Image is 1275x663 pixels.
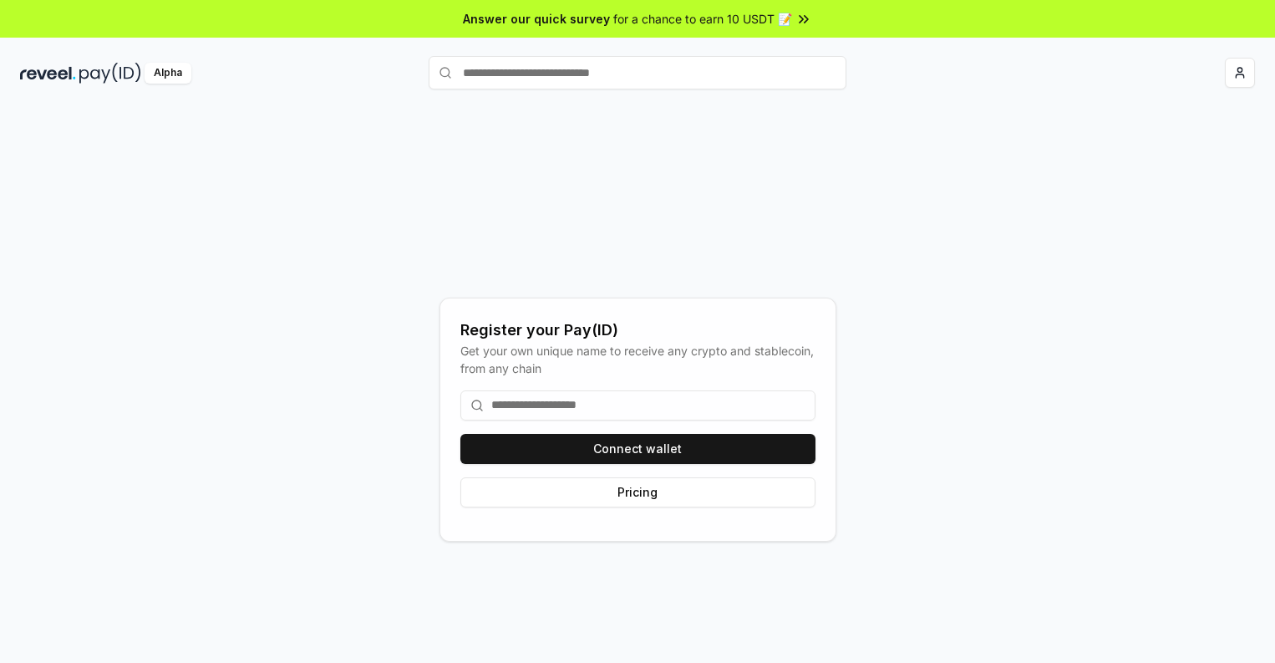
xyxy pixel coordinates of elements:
span: for a chance to earn 10 USDT 📝 [613,10,792,28]
img: reveel_dark [20,63,76,84]
button: Connect wallet [460,434,815,464]
button: Pricing [460,477,815,507]
div: Alpha [145,63,191,84]
img: pay_id [79,63,141,84]
span: Answer our quick survey [463,10,610,28]
div: Register your Pay(ID) [460,319,815,342]
div: Get your own unique name to receive any crypto and stablecoin, from any chain [460,342,815,377]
